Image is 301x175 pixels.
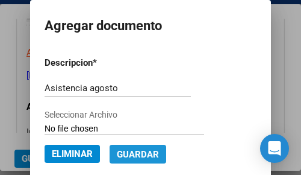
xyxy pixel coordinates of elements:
[52,148,93,159] span: Eliminar
[45,14,256,37] h2: Agregar documento
[45,110,117,119] span: Seleccionar Archivo
[45,145,100,163] button: Eliminar
[45,56,135,70] p: Descripcion
[110,145,166,164] button: Guardar
[260,134,289,163] div: Open Intercom Messenger
[117,149,159,160] span: Guardar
